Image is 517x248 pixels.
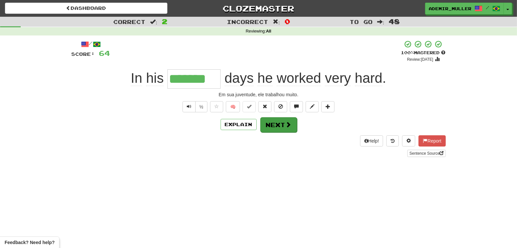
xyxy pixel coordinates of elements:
button: Ignore sentence (alt+i) [274,101,287,112]
button: Discuss sentence (alt+u) [290,101,303,112]
span: very [325,70,351,86]
button: Report [419,135,445,147]
a: Clozemaster [177,3,340,14]
span: his [146,70,164,86]
span: Open feedback widget [5,239,54,246]
span: Ademir_Muller [429,6,471,11]
span: In [131,70,142,86]
span: hard [355,70,382,86]
span: 100 % [401,50,414,55]
span: 48 [389,17,400,25]
span: : [150,19,157,25]
div: / [72,40,110,48]
a: Dashboard [5,3,167,14]
button: 🧠 [226,101,240,112]
span: To go [350,18,373,25]
span: Incorrect [227,18,268,25]
button: Edit sentence (alt+d) [306,101,319,112]
button: Play sentence audio (ctl+space) [183,101,196,112]
a: Sentence Source [407,150,445,157]
button: Favorite sentence (alt+f) [210,101,223,112]
span: worked [277,70,321,86]
span: . [221,70,386,86]
span: : [377,19,384,25]
span: 64 [99,49,110,57]
span: Score: [72,51,95,57]
button: Help! [360,135,383,147]
span: he [257,70,273,86]
button: Add to collection (alt+a) [321,101,334,112]
a: Ademir_Muller / [425,3,504,14]
div: Text-to-speech controls [181,101,208,112]
strong: All [266,29,271,34]
button: Reset to 0% Mastered (alt+r) [258,101,271,112]
span: Correct [113,18,145,25]
div: Mastered [401,50,446,56]
button: Set this sentence to 100% Mastered (alt+m) [243,101,256,112]
span: days [225,70,254,86]
span: / [486,5,489,10]
span: 2 [162,17,167,25]
div: Em sua juventude, ele trabalhou muito. [72,91,446,98]
button: Round history (alt+y) [386,135,399,147]
button: Explain [221,119,257,130]
span: : [273,19,280,25]
button: ½ [195,101,208,112]
small: Review: [DATE] [407,57,433,62]
button: Next [260,117,297,132]
span: 0 [285,17,290,25]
